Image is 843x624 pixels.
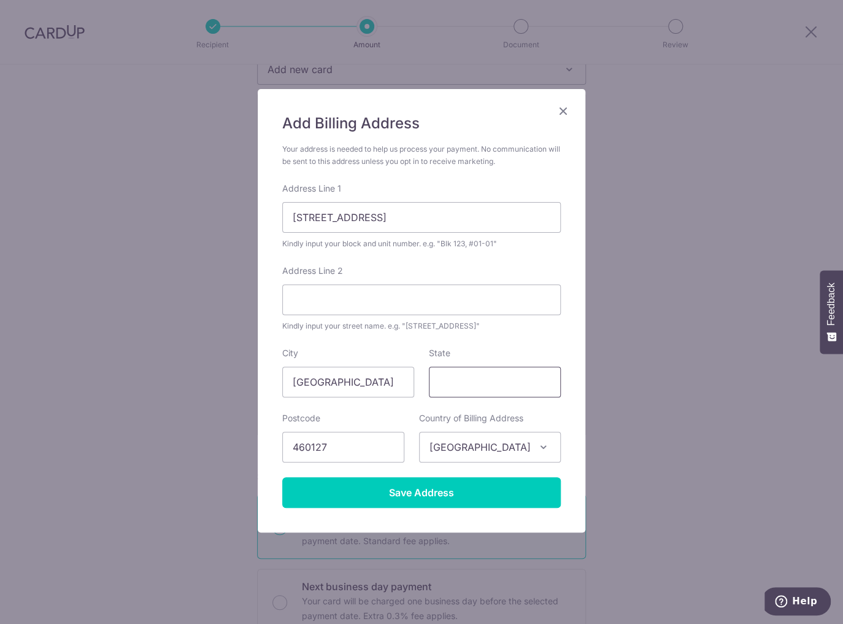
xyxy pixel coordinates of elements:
label: Address Line 2 [282,265,343,277]
label: City [282,347,298,359]
div: Your address is needed to help us process your payment. No communication will be sent to this add... [282,143,561,168]
button: Close [556,104,571,119]
span: Feedback [826,283,837,326]
h5: Add Billing Address [282,114,561,133]
div: Kindly input your street name. e.g. "[STREET_ADDRESS]" [282,320,561,332]
iframe: Opens a widget where you can find more information [764,587,831,618]
label: Country of Billing Address [419,412,523,424]
label: Address Line 1 [282,182,341,195]
button: Feedback - Show survey [820,270,843,354]
span: Singapore [420,432,560,462]
label: State [429,347,450,359]
span: Singapore [419,432,561,462]
div: Kindly input your block and unit number. e.g. "Blk 123, #01-01" [282,238,561,250]
label: Postcode [282,412,320,424]
input: Save Address [282,477,561,508]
